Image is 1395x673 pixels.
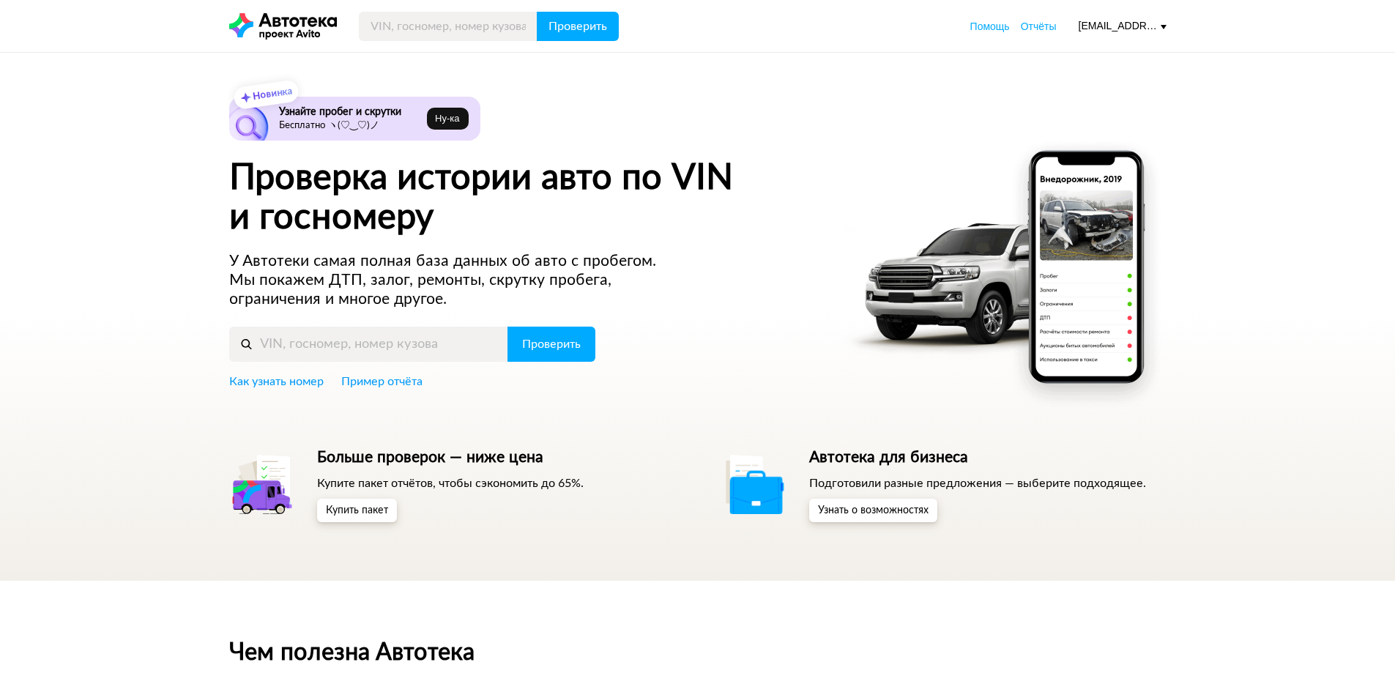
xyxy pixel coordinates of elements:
h5: Автотека для бизнеса [809,448,1146,467]
button: Узнать о возможностях [809,499,937,522]
p: Купите пакет отчётов, чтобы сэкономить до 65%. [317,475,584,491]
span: Помощь [970,21,1010,32]
button: Проверить [537,12,619,41]
span: Проверить [548,21,607,32]
h6: Узнайте пробег и скрутки [279,105,422,119]
button: Купить пакет [317,499,397,522]
input: VIN, госномер, номер кузова [359,12,537,41]
a: Отчёты [1021,19,1057,34]
a: Пример отчёта [341,373,423,390]
h2: Чем полезна Автотека [229,639,1167,666]
p: Подготовили разные предложения — выберите подходящее. [809,475,1146,491]
p: У Автотеки самая полная база данных об авто с пробегом. Мы покажем ДТП, залог, ремонты, скрутку п... [229,252,685,309]
div: [EMAIL_ADDRESS][DOMAIN_NAME] [1079,19,1167,33]
p: Бесплатно ヽ(♡‿♡)ノ [279,120,422,132]
a: Помощь [970,19,1010,34]
input: VIN, госномер, номер кузова [229,327,508,362]
span: Ну‑ка [435,113,459,124]
button: Проверить [507,327,595,362]
h5: Больше проверок — ниже цена [317,448,584,467]
span: Проверить [522,338,581,350]
h1: Проверка истории авто по VIN и госномеру [229,158,825,237]
a: Как узнать номер [229,373,324,390]
strong: Новинка [252,86,292,102]
span: Отчёты [1021,21,1057,32]
span: Купить пакет [326,505,388,516]
span: Узнать о возможностях [818,505,929,516]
